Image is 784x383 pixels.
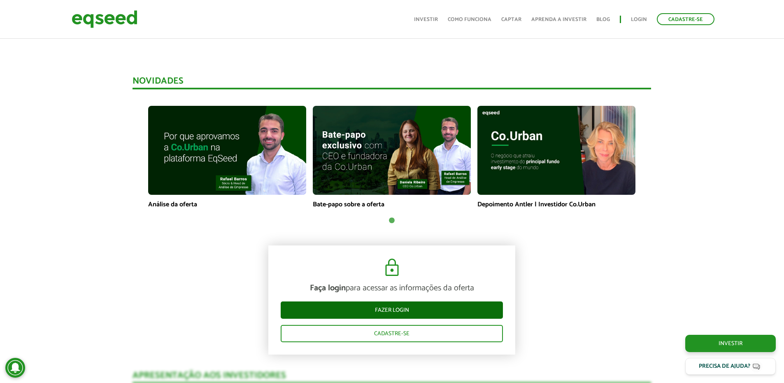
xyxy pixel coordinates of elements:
[72,8,137,30] img: EqSeed
[657,13,714,25] a: Cadastre-se
[477,201,635,208] p: Depoimento Antler | Investidor Co.Urban
[313,106,471,195] img: maxresdefault.jpg
[133,77,651,89] div: Novidades
[685,335,776,352] a: Investir
[281,301,503,319] a: Fazer login
[414,17,438,22] a: Investir
[596,17,610,22] a: Blog
[382,258,402,278] img: cadeado.svg
[148,201,306,208] p: Análise da oferta
[148,106,306,195] img: maxresdefault.jpg
[631,17,647,22] a: Login
[501,17,521,22] a: Captar
[388,217,396,225] button: 1 of 1
[313,201,471,208] p: Bate-papo sobre a oferta
[281,283,503,293] p: para acessar as informações da oferta
[531,17,586,22] a: Aprenda a investir
[448,17,491,22] a: Como funciona
[477,106,635,195] img: maxresdefault.jpg
[281,325,503,342] a: Cadastre-se
[310,281,346,295] strong: Faça login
